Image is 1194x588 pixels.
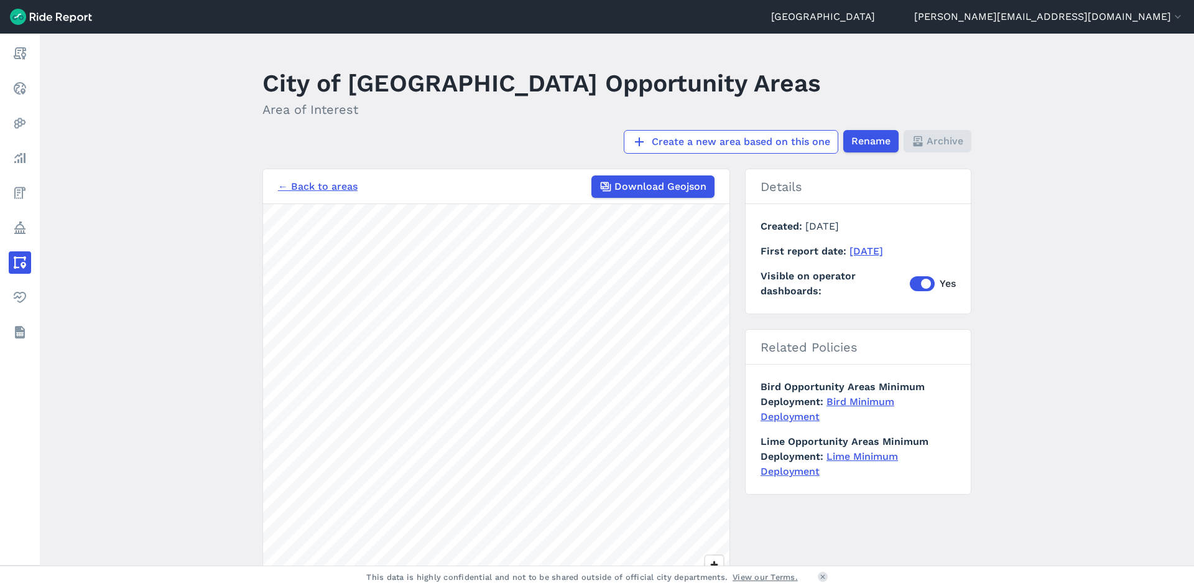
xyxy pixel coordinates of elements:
h2: Area of Interest [262,100,821,119]
a: Datasets [9,321,31,343]
span: First report date [761,245,849,257]
a: [DATE] [849,245,883,257]
span: [DATE] [805,220,839,232]
button: Archive [904,130,971,152]
span: Rename [851,134,891,149]
a: Policy [9,217,31,239]
a: Health [9,286,31,309]
h1: City of [GEOGRAPHIC_DATA] Opportunity Areas [262,66,821,100]
a: Realtime [9,77,31,100]
a: Report [9,42,31,65]
span: Created [761,220,805,232]
a: ← Back to areas [278,179,358,194]
a: Analyze [9,147,31,169]
button: Rename [843,130,899,152]
span: Bird Opportunity Areas Minimum Deployment [761,381,925,408]
a: Heatmaps [9,112,31,134]
button: Zoom in [705,556,723,574]
a: Areas [9,251,31,274]
label: Yes [910,276,956,291]
button: [PERSON_NAME][EMAIL_ADDRESS][DOMAIN_NAME] [914,9,1184,24]
a: View our Terms. [733,571,798,583]
a: Create a new area based on this one [624,130,838,154]
a: Bird Minimum Deployment [761,396,894,422]
span: Visible on operator dashboards [761,269,910,299]
h2: Related Policies [746,330,971,365]
a: [GEOGRAPHIC_DATA] [771,9,875,24]
span: Lime Opportunity Areas Minimum Deployment [761,436,928,462]
img: Ride Report [10,9,92,25]
span: Archive [927,134,963,149]
button: Download Geojson [591,175,715,198]
a: Fees [9,182,31,204]
h2: Details [746,169,971,204]
span: Download Geojson [614,179,706,194]
a: Lime Minimum Deployment [761,450,898,477]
